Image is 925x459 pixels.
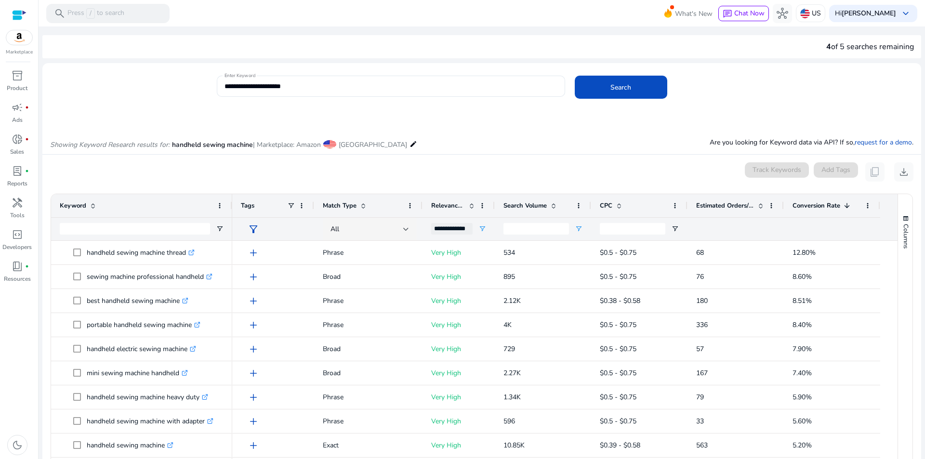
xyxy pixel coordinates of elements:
span: All [330,224,339,234]
span: 7.90% [793,344,812,354]
span: 2.27K [503,368,521,378]
span: 180 [696,296,708,305]
p: Broad [323,363,414,383]
span: Estimated Orders/Month [696,201,754,210]
span: fiber_manual_record [25,137,29,141]
button: Open Filter Menu [575,225,582,233]
p: Are you looking for Keyword data via API? If so, . [710,137,913,147]
span: 57 [696,344,704,354]
div: of 5 searches remaining [826,41,914,52]
span: 76 [696,272,704,281]
p: Very High [431,435,486,455]
span: Conversion Rate [793,201,840,210]
span: add [248,343,259,355]
span: | Marketplace: Amazon [253,140,321,149]
span: handheld sewing machine [172,140,253,149]
span: dark_mode [12,439,23,451]
mat-label: Enter Keyword [225,72,255,79]
span: fiber_manual_record [25,105,29,109]
p: best handheld sewing machine [87,291,188,311]
a: request for a demo [855,138,912,147]
p: Broad [323,267,414,287]
p: handheld sewing machine heavy duty [87,387,208,407]
button: Open Filter Menu [478,225,486,233]
p: Phrase [323,291,414,311]
i: Showing Keyword Research results for: [50,140,170,149]
span: download [898,166,910,178]
span: 167 [696,368,708,378]
p: Product [7,84,27,92]
span: 5.20% [793,441,812,450]
p: Phrase [323,243,414,262]
span: Tags [241,201,254,210]
p: handheld electric sewing machine [87,339,196,359]
span: $0.5 - $0.75 [600,417,636,426]
span: fiber_manual_record [25,264,29,268]
span: $0.38 - $0.58 [600,296,640,305]
span: 7.40% [793,368,812,378]
button: Open Filter Menu [216,225,224,233]
p: Very High [431,243,486,262]
span: CPC [600,201,612,210]
span: $0.5 - $0.75 [600,393,636,402]
p: Very High [431,411,486,431]
p: mini sewing machine handheld [87,363,188,383]
span: Match Type [323,201,357,210]
span: 534 [503,248,515,257]
span: / [86,8,95,19]
span: $0.5 - $0.75 [600,248,636,257]
p: Very High [431,315,486,335]
button: download [894,162,913,182]
span: 596 [503,417,515,426]
span: 729 [503,344,515,354]
span: Search Volume [503,201,547,210]
input: Search Volume Filter Input [503,223,569,235]
button: Open Filter Menu [671,225,679,233]
span: add [248,440,259,451]
span: 8.51% [793,296,812,305]
span: Search [610,82,631,92]
span: 10.85K [503,441,525,450]
p: Very High [431,363,486,383]
span: donut_small [12,133,23,145]
span: add [248,416,259,427]
p: Very High [431,267,486,287]
span: $0.5 - $0.75 [600,368,636,378]
p: Marketplace [6,49,33,56]
p: Broad [323,339,414,359]
span: chat [723,9,732,19]
span: Keyword [60,201,86,210]
span: 79 [696,393,704,402]
span: $0.5 - $0.75 [600,272,636,281]
span: 12.80% [793,248,816,257]
p: Reports [7,179,27,188]
button: chatChat Now [718,6,769,21]
p: Tools [10,211,25,220]
p: portable handheld sewing machine [87,315,200,335]
mat-icon: edit [410,138,417,150]
p: Developers [2,243,32,251]
span: 8.40% [793,320,812,329]
p: Phrase [323,411,414,431]
span: fiber_manual_record [25,169,29,173]
p: Phrase [323,387,414,407]
span: 1.34K [503,393,521,402]
span: code_blocks [12,229,23,240]
input: Keyword Filter Input [60,223,210,235]
p: Sales [10,147,24,156]
span: filter_alt [248,223,259,235]
img: amazon.svg [6,30,32,45]
span: 68 [696,248,704,257]
p: Ads [12,116,23,124]
p: Very High [431,339,486,359]
span: 4K [503,320,512,329]
p: US [812,5,821,22]
p: Resources [4,275,31,283]
img: us.svg [800,9,810,18]
input: CPC Filter Input [600,223,665,235]
span: hub [777,8,788,19]
span: Relevance Score [431,201,465,210]
span: campaign [12,102,23,113]
span: add [248,367,259,379]
span: 5.60% [793,417,812,426]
